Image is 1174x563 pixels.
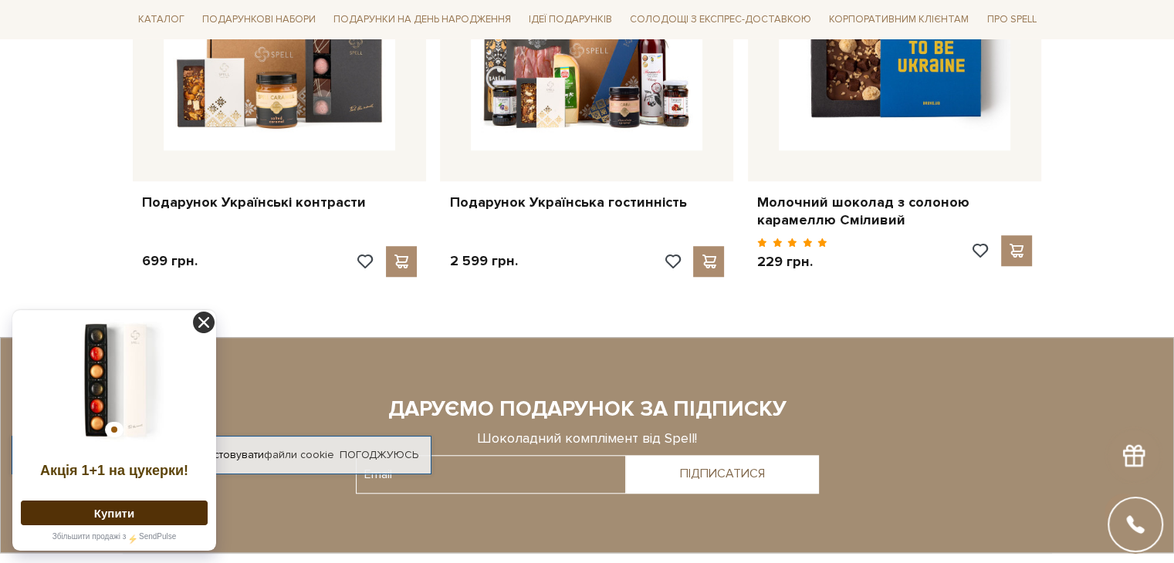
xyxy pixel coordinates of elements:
a: Солодощі з експрес-доставкою [624,6,817,32]
a: файли cookie [264,448,334,461]
a: Подарунок Українська гостинність [449,194,724,211]
span: Про Spell [980,8,1042,32]
span: Ідеї подарунків [523,8,618,32]
div: Я дозволяю [DOMAIN_NAME] використовувати [12,448,431,462]
span: Подарункові набори [196,8,322,32]
p: 2 599 грн. [449,252,517,270]
a: Подарунок Українські контрасти [142,194,417,211]
a: Молочний шоколад з солоною карамеллю Сміливий [757,194,1032,230]
p: 699 грн. [142,252,198,270]
span: Подарунки на День народження [327,8,517,32]
p: 229 грн. [757,253,827,271]
a: Корпоративним клієнтам [823,6,975,32]
a: Погоджуюсь [340,448,418,462]
span: Каталог [132,8,191,32]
